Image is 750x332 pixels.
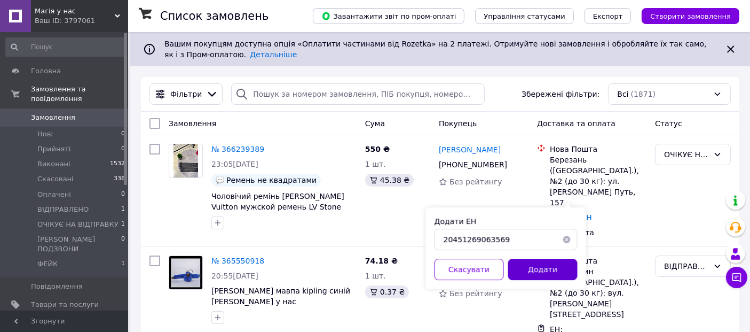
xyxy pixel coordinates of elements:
a: № 366239389 [211,145,264,153]
div: Нова Пошта [550,256,646,266]
span: Статус [655,119,682,128]
span: 0 [121,129,125,139]
span: Доставка та оплата [537,119,615,128]
span: 74.18 ₴ [365,257,398,265]
div: Післяплата [550,227,646,238]
span: Фільтри [170,89,202,99]
span: Магія у нас [35,6,115,16]
input: Пошук [5,37,126,57]
span: Всі [617,89,628,99]
div: [PHONE_NUMBER] [437,157,509,172]
span: Збережені фільтри: [522,89,599,99]
span: 1 шт. [365,272,386,280]
div: Нова Пошта [550,144,646,155]
a: Створити замовлення [631,11,739,20]
span: Нові [37,129,53,139]
span: (1871) [631,90,656,98]
img: :speech_balloon: [216,176,224,184]
span: [PERSON_NAME] ПОДЗВОНИ [37,235,121,254]
a: Фото товару [169,144,203,178]
div: Ваш ID: 3797061 [35,16,128,26]
input: Пошук за номером замовлення, ПІБ покупця, номером телефону, Email, номером накладної [231,83,485,105]
span: 0 [121,235,125,254]
span: Експорт [593,12,623,20]
span: Управління статусами [484,12,565,20]
span: Виконані [37,159,70,169]
div: 45.38 ₴ [365,174,414,187]
button: Скасувати [435,259,504,280]
h1: Список замовлень [160,10,269,22]
span: 23:05[DATE] [211,160,258,168]
div: Березань ([GEOGRAPHIC_DATA].), №2 (до 30 кг): ул. [PERSON_NAME] Путь, 157 [550,155,646,208]
div: ОЧІКУЄ НА ВІДПРАВКУ [664,149,709,160]
button: Завантажити звіт по пром-оплаті [313,8,464,24]
span: Скасовані [37,174,74,184]
button: Управління статусами [475,8,574,24]
span: Повідомлення [31,282,83,291]
span: Ремень не квадратами [226,176,317,184]
span: Створити замовлення [650,12,731,20]
button: Чат з покупцем [726,267,747,288]
span: 0 [121,190,125,199]
span: 1 [121,259,125,269]
a: [PERSON_NAME] мавпа kipling синій [PERSON_NAME] у нас [211,287,350,306]
span: Без рейтингу [449,177,502,186]
span: 1 [121,220,125,229]
span: Головна [31,66,61,76]
div: м. Чигирин ([GEOGRAPHIC_DATA].), №2 (до 30 кг): вул. [PERSON_NAME][STREET_ADDRESS] [550,266,646,320]
div: 0.37 ₴ [365,285,409,298]
span: 0 [121,144,125,154]
div: ВІДПРАВЛЕНО [664,260,709,272]
span: Замовлення [31,113,75,122]
span: 550 ₴ [365,145,390,153]
img: Фото товару [169,256,202,289]
span: Cума [365,119,385,128]
button: Додати [508,259,578,280]
a: Детальніше [250,50,297,59]
span: ОЧІКУЄ НА ВІДПРАВКУ [37,220,119,229]
span: ВІДПРАВЛЕНО [37,205,89,214]
span: Покупець [439,119,477,128]
span: Прийняті [37,144,70,154]
span: Замовлення та повідомлення [31,84,128,104]
span: Без рейтингу [449,289,502,298]
span: Товари та послуги [31,300,99,310]
a: Чоловічий ремінь [PERSON_NAME] Vuitton мужской ремень LV Stone Bucha [211,192,344,222]
span: Завантажити звіт по пром-оплаті [321,11,456,21]
a: [PERSON_NAME] [439,144,501,155]
img: Фото товару [173,144,199,177]
button: Очистить [556,229,578,250]
span: 1532 [110,159,125,169]
span: 336 [114,174,125,184]
label: Додати ЕН [435,217,477,226]
span: 1 [121,205,125,214]
span: 1 шт. [365,160,386,168]
span: 20:55[DATE] [211,272,258,280]
a: Фото товару [169,256,203,290]
span: Замовлення [169,119,216,128]
button: Створити замовлення [642,8,739,24]
span: Вашим покупцям доступна опція «Оплатити частинами від Rozetka» на 2 платежі. Отримуйте нові замов... [164,40,707,59]
button: Експорт [585,8,631,24]
a: № 365550918 [211,257,264,265]
span: Оплачені [37,190,71,199]
span: ФЕЙК [37,259,58,269]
